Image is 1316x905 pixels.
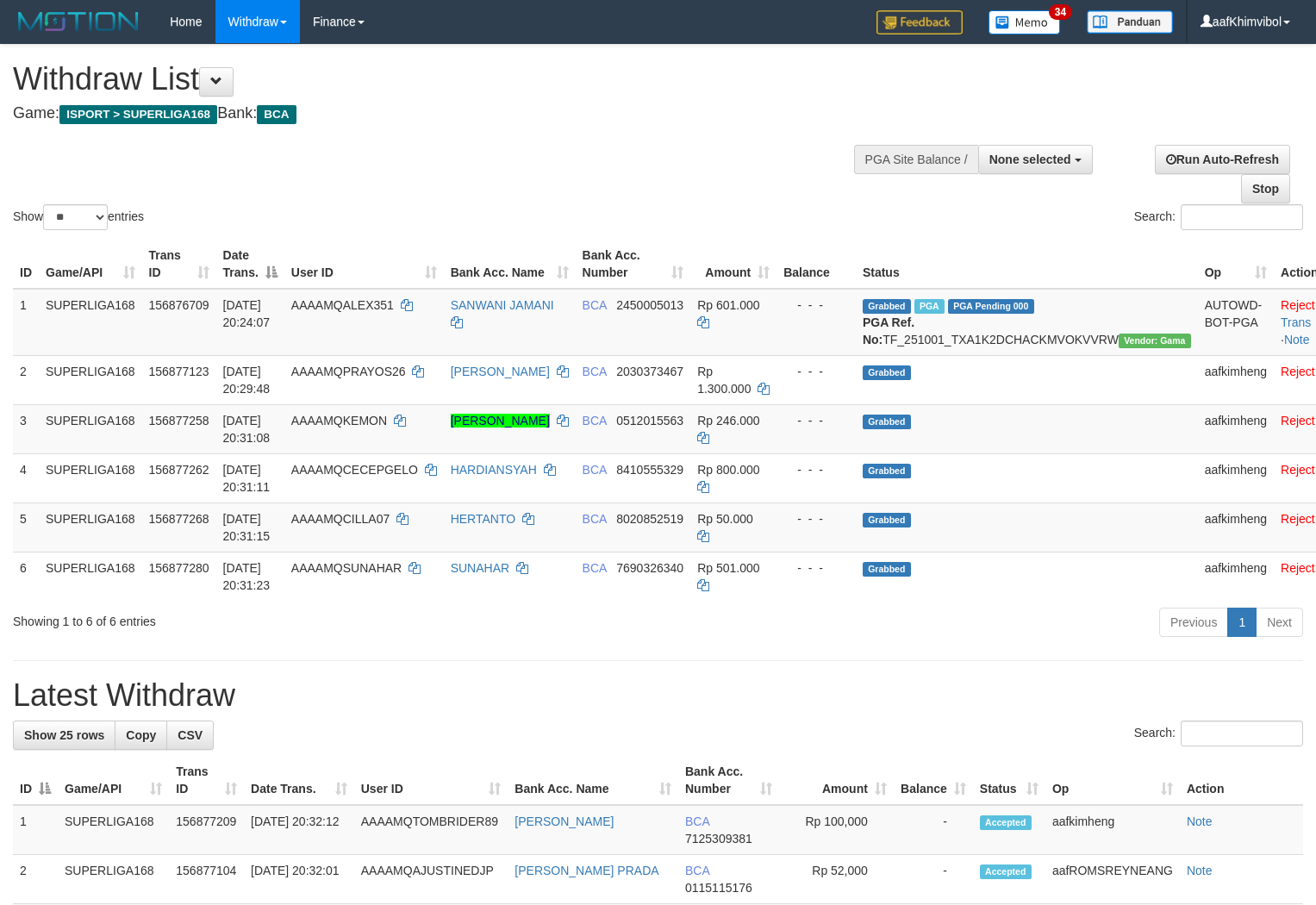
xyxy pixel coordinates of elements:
[1198,404,1274,453] td: aafkimheng
[451,298,554,312] a: SANWANI JAMANI
[13,678,1303,713] h1: Latest Withdraw
[257,105,296,124] span: BCA
[39,240,142,289] th: Game/API: activate to sort column ascending
[126,728,156,742] span: Copy
[779,756,894,805] th: Amount: activate to sort column ascending
[980,864,1032,879] span: Accepted
[697,365,751,396] span: Rp 1.300.000
[583,512,607,526] span: BCA
[1045,805,1180,855] td: aafkimheng
[779,855,894,904] td: Rp 52,000
[13,404,39,453] td: 3
[1159,608,1228,637] a: Previous
[1134,204,1303,230] label: Search:
[39,453,142,502] td: SUPERLIGA168
[1045,855,1180,904] td: aafROMSREYNEANG
[13,355,39,404] td: 2
[690,240,777,289] th: Amount: activate to sort column ascending
[39,404,142,453] td: SUPERLIGA168
[166,721,214,750] a: CSV
[783,412,849,429] div: - - -
[178,728,203,742] span: CSV
[13,289,39,356] td: 1
[989,153,1071,166] span: None selected
[697,512,753,526] span: Rp 50.000
[863,464,911,478] span: Grabbed
[515,864,658,877] a: [PERSON_NAME] PRADA
[1155,145,1290,174] a: Run Auto-Refresh
[244,805,354,855] td: [DATE] 20:32:12
[863,365,911,380] span: Grabbed
[973,756,1045,805] th: Status: activate to sort column ascending
[616,414,683,428] span: Copy 0512015563 to clipboard
[1181,721,1303,746] input: Search:
[149,414,209,428] span: 156877258
[685,832,752,846] span: Copy 7125309381 to clipboard
[13,552,39,601] td: 6
[1198,355,1274,404] td: aafkimheng
[291,298,394,312] span: AAAAMQALEX351
[223,414,271,445] span: [DATE] 20:31:08
[451,414,550,428] a: [PERSON_NAME]
[291,561,402,575] span: AAAAMQSUNAHAR
[616,298,683,312] span: Copy 2450005013 to clipboard
[13,62,860,97] h1: Withdraw List
[58,855,169,904] td: SUPERLIGA168
[779,805,894,855] td: Rp 100,000
[1180,756,1303,805] th: Action
[948,299,1034,314] span: PGA Pending
[1281,414,1315,428] a: Reject
[1134,721,1303,746] label: Search:
[244,756,354,805] th: Date Trans.: activate to sort column ascending
[223,561,271,592] span: [DATE] 20:31:23
[583,298,607,312] span: BCA
[1181,204,1303,230] input: Search:
[115,721,167,750] a: Copy
[894,756,973,805] th: Balance: activate to sort column ascending
[783,510,849,527] div: - - -
[291,463,418,477] span: AAAAMQCECEPGELO
[13,453,39,502] td: 4
[451,365,550,378] a: [PERSON_NAME]
[583,463,607,477] span: BCA
[583,365,607,378] span: BCA
[223,365,271,396] span: [DATE] 20:29:48
[1281,298,1315,312] a: Reject
[244,855,354,904] td: [DATE] 20:32:01
[149,298,209,312] span: 156876709
[863,299,911,314] span: Grabbed
[451,463,537,477] a: HARDIANSYAH
[354,756,508,805] th: User ID: activate to sort column ascending
[783,296,849,314] div: - - -
[13,502,39,552] td: 5
[354,855,508,904] td: AAAAMQAJUSTINEDJP
[39,502,142,552] td: SUPERLIGA168
[685,881,752,895] span: Copy 0115115176 to clipboard
[894,805,973,855] td: -
[1198,453,1274,502] td: aafkimheng
[291,512,390,526] span: AAAAMQCILLA07
[169,805,244,855] td: 156877209
[13,805,58,855] td: 1
[1198,502,1274,552] td: aafkimheng
[1281,561,1315,575] a: Reject
[58,756,169,805] th: Game/API: activate to sort column ascending
[169,855,244,904] td: 156877104
[1281,512,1315,526] a: Reject
[508,756,678,805] th: Bank Acc. Name: activate to sort column ascending
[1281,365,1315,378] a: Reject
[149,512,209,526] span: 156877268
[697,463,759,477] span: Rp 800.000
[13,721,115,750] a: Show 25 rows
[1281,463,1315,477] a: Reject
[216,240,284,289] th: Date Trans.: activate to sort column descending
[777,240,856,289] th: Balance
[914,299,945,314] span: Marked by aafsoycanthlai
[616,463,683,477] span: Copy 8410555329 to clipboard
[1198,289,1274,356] td: AUTOWD-BOT-PGA
[444,240,576,289] th: Bank Acc. Name: activate to sort column ascending
[1087,10,1173,34] img: panduan.png
[13,105,860,122] h4: Game: Bank:
[354,805,508,855] td: AAAAMQTOMBRIDER89
[576,240,691,289] th: Bank Acc. Number: activate to sort column ascending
